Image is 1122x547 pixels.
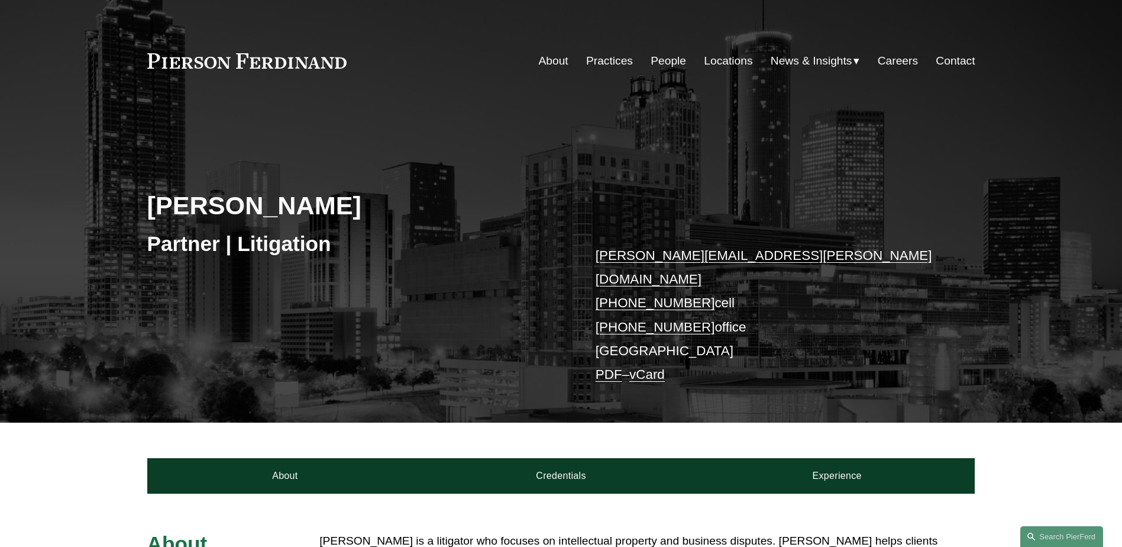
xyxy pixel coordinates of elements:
[878,50,918,72] a: Careers
[423,458,699,494] a: Credentials
[771,51,852,72] span: News & Insights
[771,50,860,72] a: folder dropdown
[596,295,715,310] a: [PHONE_NUMBER]
[147,458,423,494] a: About
[936,50,975,72] a: Contact
[596,367,622,382] a: PDF
[596,320,715,334] a: [PHONE_NUMBER]
[699,458,975,494] a: Experience
[651,50,686,72] a: People
[629,367,665,382] a: vCard
[596,244,940,387] p: cell office [GEOGRAPHIC_DATA] –
[539,50,568,72] a: About
[596,248,932,287] a: [PERSON_NAME][EMAIL_ADDRESS][PERSON_NAME][DOMAIN_NAME]
[704,50,752,72] a: Locations
[1020,526,1103,547] a: Search this site
[147,231,561,257] h3: Partner | Litigation
[586,50,633,72] a: Practices
[147,190,561,221] h2: [PERSON_NAME]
